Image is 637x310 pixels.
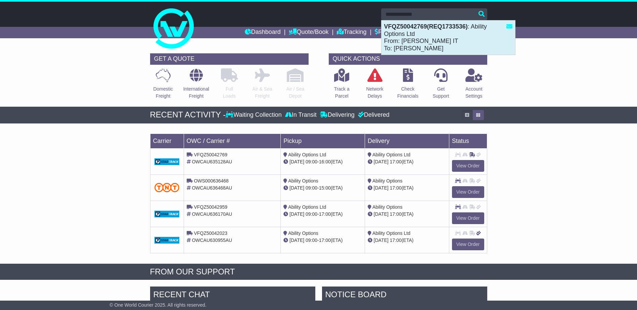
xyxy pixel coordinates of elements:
[452,212,484,224] a: View Order
[226,111,283,119] div: Waiting Collection
[154,237,180,244] img: GetCarrierServiceDarkLogo
[452,160,484,172] a: View Order
[368,237,446,244] div: (ETA)
[154,158,180,165] img: GetCarrierServiceDarkLogo
[390,211,402,217] span: 17:00
[150,134,184,148] td: Carrier
[433,86,449,100] p: Get Support
[372,152,410,157] span: Ability Options Ltd
[283,185,362,192] div: - (ETA)
[289,211,304,217] span: [DATE]
[319,211,331,217] span: 17:00
[192,238,232,243] span: OWCAU630955AU
[192,159,232,164] span: OWCAU635128AU
[154,211,180,217] img: GetCarrierServiceDarkLogo
[253,86,272,100] p: Air & Sea Freight
[289,159,304,164] span: [DATE]
[368,158,446,165] div: (ETA)
[390,238,402,243] span: 17:00
[334,68,350,103] a: Track aParcel
[289,27,328,38] a: Quote/Book
[390,185,402,191] span: 17:00
[372,204,402,210] span: Ability Options
[374,211,389,217] span: [DATE]
[374,159,389,164] span: [DATE]
[306,238,317,243] span: 09:00
[306,211,317,217] span: 09:00
[286,86,305,100] p: Air / Sea Depot
[283,111,318,119] div: In Transit
[372,178,402,184] span: Ability Options
[289,238,304,243] span: [DATE]
[390,159,402,164] span: 17:00
[368,185,446,192] div: (ETA)
[319,159,331,164] span: 16:00
[356,111,390,119] div: Delivered
[449,134,487,148] td: Status
[153,68,173,103] a: DomesticFreight
[288,178,318,184] span: Ability Options
[374,238,389,243] span: [DATE]
[366,86,383,100] p: Network Delays
[334,86,350,100] p: Track a Parcel
[397,68,419,103] a: CheckFinancials
[381,20,515,55] div: : Ability Options Ltd From: [PERSON_NAME] IT To: [PERSON_NAME]
[154,183,180,192] img: TNT_Domestic.png
[184,134,281,148] td: OWC / Carrier #
[183,86,209,100] p: International Freight
[194,152,227,157] span: VFQZ50042769
[194,204,227,210] span: VFQZ50042959
[329,53,487,65] div: QUICK ACTIONS
[322,287,487,305] div: NOTICE BOARD
[192,185,232,191] span: OWCAU636468AU
[374,185,389,191] span: [DATE]
[375,27,405,38] a: Financials
[319,185,331,191] span: 15:00
[465,86,483,100] p: Account Settings
[366,68,383,103] a: NetworkDelays
[368,211,446,218] div: (ETA)
[153,86,173,100] p: Domestic Freight
[452,186,484,198] a: View Order
[465,68,483,103] a: AccountSettings
[372,230,410,236] span: Ability Options Ltd
[283,158,362,165] div: - (ETA)
[245,27,281,38] a: Dashboard
[319,238,331,243] span: 17:00
[150,110,226,120] div: RECENT ACTIVITY -
[318,111,356,119] div: Delivering
[194,178,229,184] span: OWS000636468
[183,68,210,103] a: InternationalFreight
[397,86,418,100] p: Check Financials
[150,267,487,277] div: FROM OUR SUPPORT
[109,302,207,308] span: © One World Courier 2025. All rights reserved.
[306,185,317,191] span: 09:00
[337,27,366,38] a: Tracking
[288,204,326,210] span: Ability Options Ltd
[150,287,315,305] div: RECENT CHAT
[289,185,304,191] span: [DATE]
[221,86,238,100] p: Full Loads
[365,134,449,148] td: Delivery
[452,239,484,250] a: View Order
[192,211,232,217] span: OWCAU636170AU
[288,152,326,157] span: Ability Options Ltd
[281,134,365,148] td: Pickup
[384,23,468,30] strong: VFQZ50042769(REQ1733536)
[288,230,318,236] span: Ability Options
[432,68,449,103] a: GetSupport
[194,230,227,236] span: VFQZ50042023
[306,159,317,164] span: 09:00
[150,53,309,65] div: GET A QUOTE
[283,237,362,244] div: - (ETA)
[283,211,362,218] div: - (ETA)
